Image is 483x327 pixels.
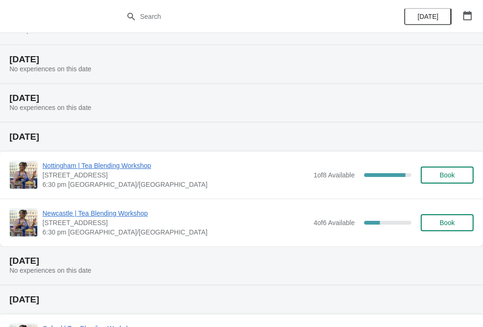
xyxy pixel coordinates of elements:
span: No experiences on this date [9,104,92,111]
span: 4 of 6 Available [314,219,355,226]
span: 6:30 pm [GEOGRAPHIC_DATA]/[GEOGRAPHIC_DATA] [42,227,309,237]
span: Book [440,219,455,226]
span: [STREET_ADDRESS] [42,218,309,227]
h2: [DATE] [9,256,474,266]
button: Book [421,167,474,184]
span: 6:30 pm [GEOGRAPHIC_DATA]/[GEOGRAPHIC_DATA] [42,180,309,189]
span: [DATE] [417,13,438,20]
h2: [DATE] [9,295,474,304]
span: No experiences on this date [9,267,92,274]
h2: [DATE] [9,132,474,142]
img: Nottingham | Tea Blending Workshop | 24 Bridlesmith Gate, Nottingham NG1 2GQ, UK | 6:30 pm Europe... [10,161,37,189]
span: Book [440,171,455,179]
span: 1 of 8 Available [314,171,355,179]
span: [STREET_ADDRESS] [42,170,309,180]
h2: [DATE] [9,93,474,103]
img: Newcastle | Tea Blending Workshop | 123 Grainger Street, Newcastle upon Tyne, NE1 5AE | 6:30 pm E... [10,209,37,236]
span: No experiences on this date [9,65,92,73]
span: Newcastle | Tea Blending Workshop [42,209,309,218]
input: Search [140,8,362,25]
button: [DATE] [404,8,451,25]
h2: [DATE] [9,55,474,64]
button: Book [421,214,474,231]
span: Nottingham | Tea Blending Workshop [42,161,309,170]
